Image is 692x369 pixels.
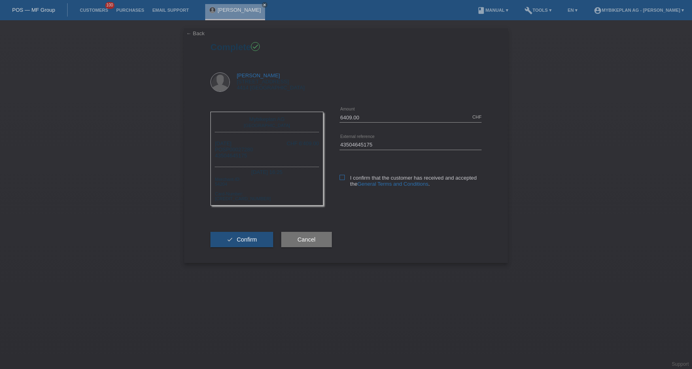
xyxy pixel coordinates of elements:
label: I confirm that the customer has received and accepted the . [340,175,482,187]
div: [DATE] POSP00027280 [215,140,253,159]
a: bookManual ▾ [473,8,512,13]
span: 43504645175 [215,153,247,159]
div: [DATE] 16:25 [215,167,319,176]
div: CHF 6'409.00 [287,140,319,146]
i: check [227,236,233,243]
span: 100 [105,2,115,9]
i: build [524,6,533,15]
a: account_circleMybikeplan AG - [PERSON_NAME] ▾ [590,8,688,13]
div: Mybikeplan AG [217,116,317,122]
i: close [263,3,267,7]
a: General Terms and Conditions [357,181,428,187]
a: ← Back [186,30,205,36]
div: CHF [472,115,482,119]
i: check [252,43,259,50]
button: Cancel [281,232,332,247]
span: Confirm [237,236,257,243]
a: Email Support [148,8,193,13]
i: book [477,6,485,15]
span: Cancel [297,236,316,243]
a: [PERSON_NAME] [237,72,280,78]
h1: Complete [210,42,482,52]
a: Support [672,361,689,367]
i: account_circle [594,6,602,15]
a: [PERSON_NAME] [218,7,261,13]
a: Customers [76,8,112,13]
a: Purchases [112,8,148,13]
a: close [262,2,267,8]
button: check Confirm [210,232,273,247]
a: buildTools ▾ [520,8,556,13]
a: POS — MF Group [12,7,55,13]
div: [STREET_ADDRESS] 4414 [GEOGRAPHIC_DATA] [237,72,305,91]
a: EN ▾ [564,8,582,13]
div: Merchant-ID: 54204 Card-Number: [CREDIT_CARD_NUMBER] [215,176,319,201]
div: [GEOGRAPHIC_DATA] [217,122,317,128]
